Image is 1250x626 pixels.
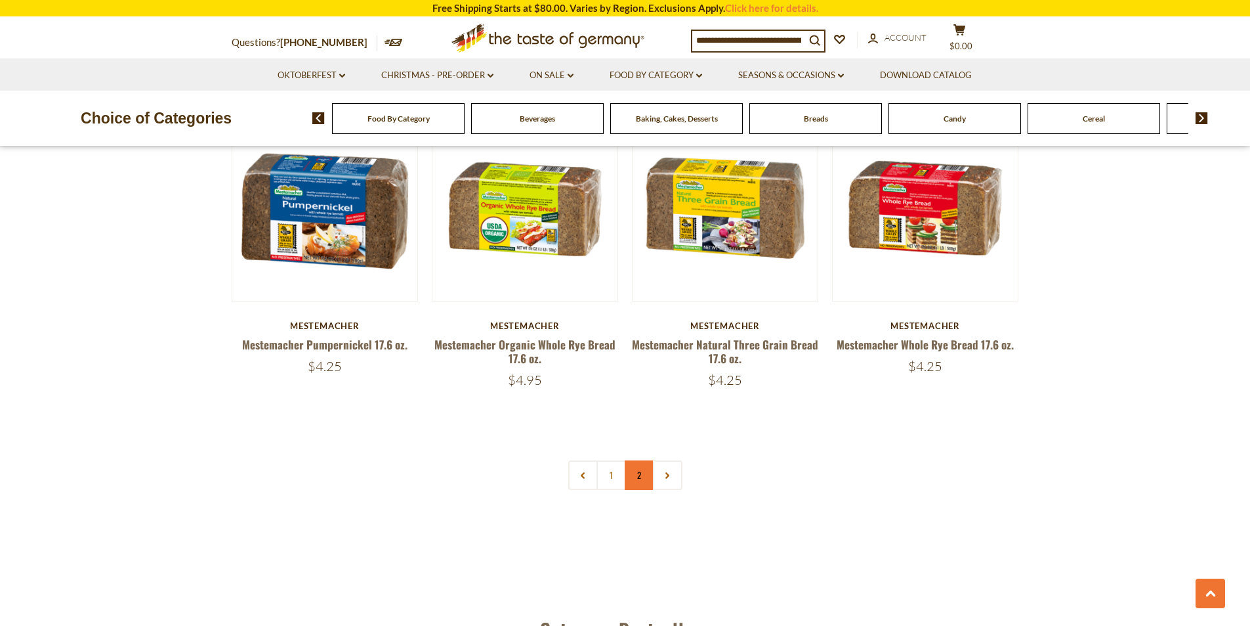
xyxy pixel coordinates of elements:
[232,115,418,301] img: Mestemacher Pumpernickel 17.6 oz.
[232,321,419,331] div: Mestemacher
[508,372,542,388] span: $4.95
[885,32,927,43] span: Account
[804,114,828,123] a: Breads
[381,68,493,83] a: Christmas - PRE-ORDER
[1196,112,1208,124] img: next arrow
[708,372,742,388] span: $4.25
[530,68,573,83] a: On Sale
[636,114,718,123] a: Baking, Cakes, Desserts
[308,358,342,374] span: $4.25
[738,68,844,83] a: Seasons & Occasions
[242,336,407,353] a: Mestemacher Pumpernickel 17.6 oz.
[625,460,654,490] a: 2
[908,358,942,374] span: $4.25
[632,321,819,331] div: Mestemacher
[832,321,1019,331] div: Mestemacher
[868,31,927,45] a: Account
[725,2,818,14] a: Click here for details.
[880,68,972,83] a: Download Catalog
[520,114,555,123] a: Beverages
[633,115,818,301] img: Mestemacher Natural Three Grain Bread 17.6 oz.
[1083,114,1105,123] a: Cereal
[434,336,615,367] a: Mestemacher Organic Whole Rye Bread 17.6 oz.
[367,114,430,123] a: Food By Category
[280,36,367,48] a: [PHONE_NUMBER]
[596,460,626,490] a: 1
[632,336,818,367] a: Mestemacher Natural Three Grain Bread 17.6 oz.
[944,114,966,123] a: Candy
[432,115,618,301] img: Mestemacher Organic Whole Rye Bread 17.6 oz.
[312,112,325,124] img: previous arrow
[949,41,972,51] span: $0.00
[232,34,377,51] p: Questions?
[837,336,1014,353] a: Mestemacher Whole Rye Bread 17.6 oz.
[278,68,345,83] a: Oktoberfest
[940,24,980,56] button: $0.00
[833,115,1018,301] img: Mestemacher Whole Rye Bread 17.6 oz.
[432,321,619,331] div: Mestemacher
[610,68,702,83] a: Food By Category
